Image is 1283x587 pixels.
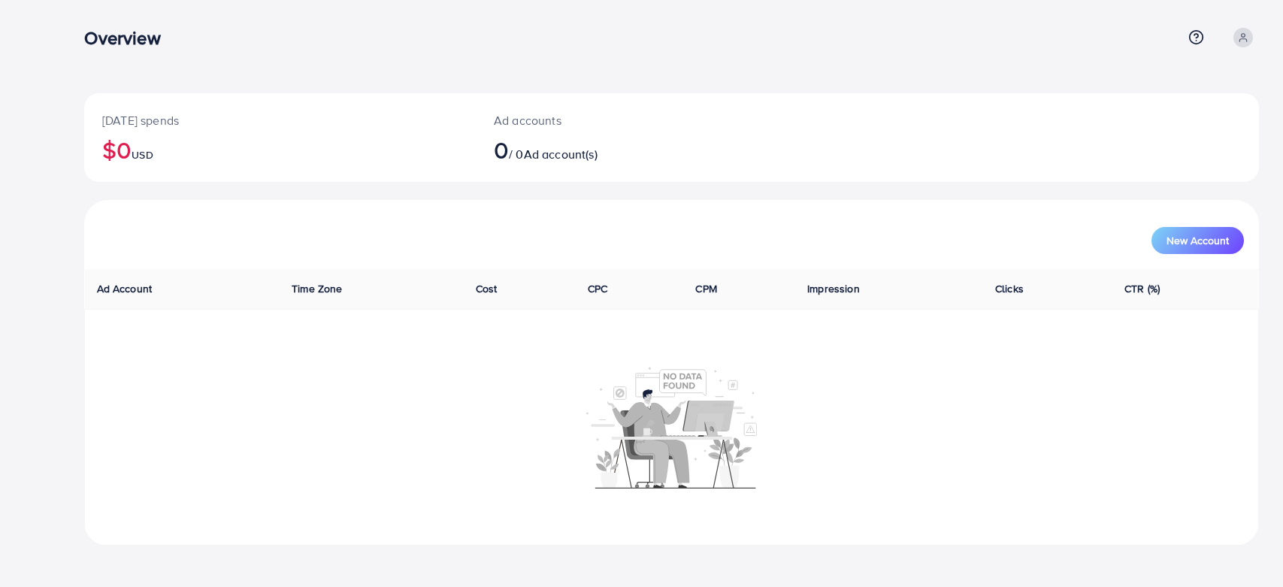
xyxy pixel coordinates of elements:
span: CTR (%) [1124,281,1160,296]
p: Ad accounts [494,111,752,129]
span: Time Zone [292,281,342,296]
span: 0 [494,132,509,167]
span: Ad Account [97,281,153,296]
span: Ad account(s) [524,146,598,162]
span: CPC [588,281,607,296]
span: Impression [807,281,860,296]
span: New Account [1167,235,1229,246]
h3: Overview [84,27,172,49]
button: New Account [1151,227,1244,254]
img: No account [586,365,758,489]
span: USD [132,147,153,162]
span: Clicks [995,281,1024,296]
p: [DATE] spends [102,111,458,129]
span: CPM [695,281,716,296]
h2: $0 [102,135,458,164]
h2: / 0 [494,135,752,164]
span: Cost [476,281,498,296]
